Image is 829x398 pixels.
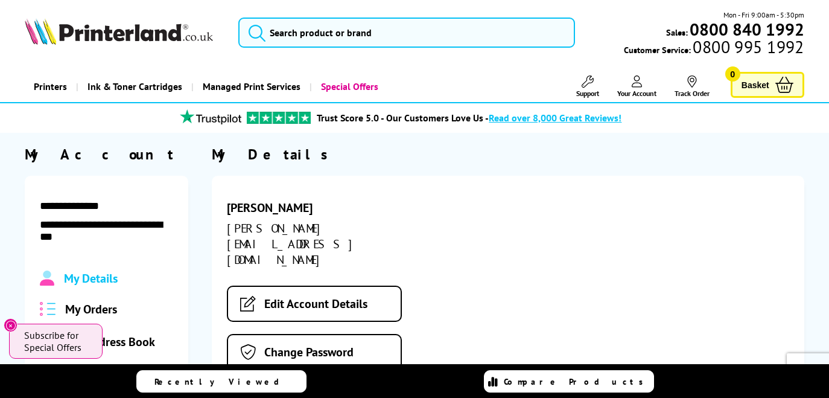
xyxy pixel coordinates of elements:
[212,145,804,164] div: My Details
[64,271,118,286] span: My Details
[227,286,402,322] a: Edit Account Details
[624,41,804,56] span: Customer Service:
[68,334,155,350] span: My Address Book
[174,109,247,124] img: trustpilot rating
[617,75,656,98] a: Your Account
[191,71,310,102] a: Managed Print Services
[725,66,740,82] span: 0
[76,71,191,102] a: Ink & Toner Cartridges
[40,302,56,316] img: all-order.svg
[24,329,91,353] span: Subscribe for Special Offers
[723,9,804,21] span: Mon - Fri 9:00am - 5:30pm
[504,376,650,387] span: Compare Products
[489,112,621,124] span: Read over 8,000 Great Reviews!
[25,145,188,164] div: My Account
[666,27,688,38] span: Sales:
[690,18,804,40] b: 0800 840 1992
[25,71,76,102] a: Printers
[4,318,17,332] button: Close
[691,41,804,53] span: 0800 995 1992
[227,334,402,370] a: Change Password
[310,71,387,102] a: Special Offers
[227,220,412,268] div: [PERSON_NAME][EMAIL_ADDRESS][DOMAIN_NAME]
[617,89,656,98] span: Your Account
[731,72,804,98] a: Basket 0
[675,75,710,98] a: Track Order
[238,18,574,48] input: Search product or brand
[25,18,223,47] a: Printerland Logo
[154,376,291,387] span: Recently Viewed
[227,200,412,216] div: [PERSON_NAME]
[317,112,621,124] a: Trust Score 5.0 - Our Customers Love Us -Read over 8,000 Great Reviews!
[484,370,654,393] a: Compare Products
[40,271,54,286] img: Profile.svg
[576,75,599,98] a: Support
[136,370,307,393] a: Recently Viewed
[688,24,804,35] a: 0800 840 1992
[25,18,213,45] img: Printerland Logo
[65,301,117,317] span: My Orders
[742,77,769,93] span: Basket
[247,112,311,124] img: trustpilot rating
[576,89,599,98] span: Support
[87,71,182,102] span: Ink & Toner Cartridges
